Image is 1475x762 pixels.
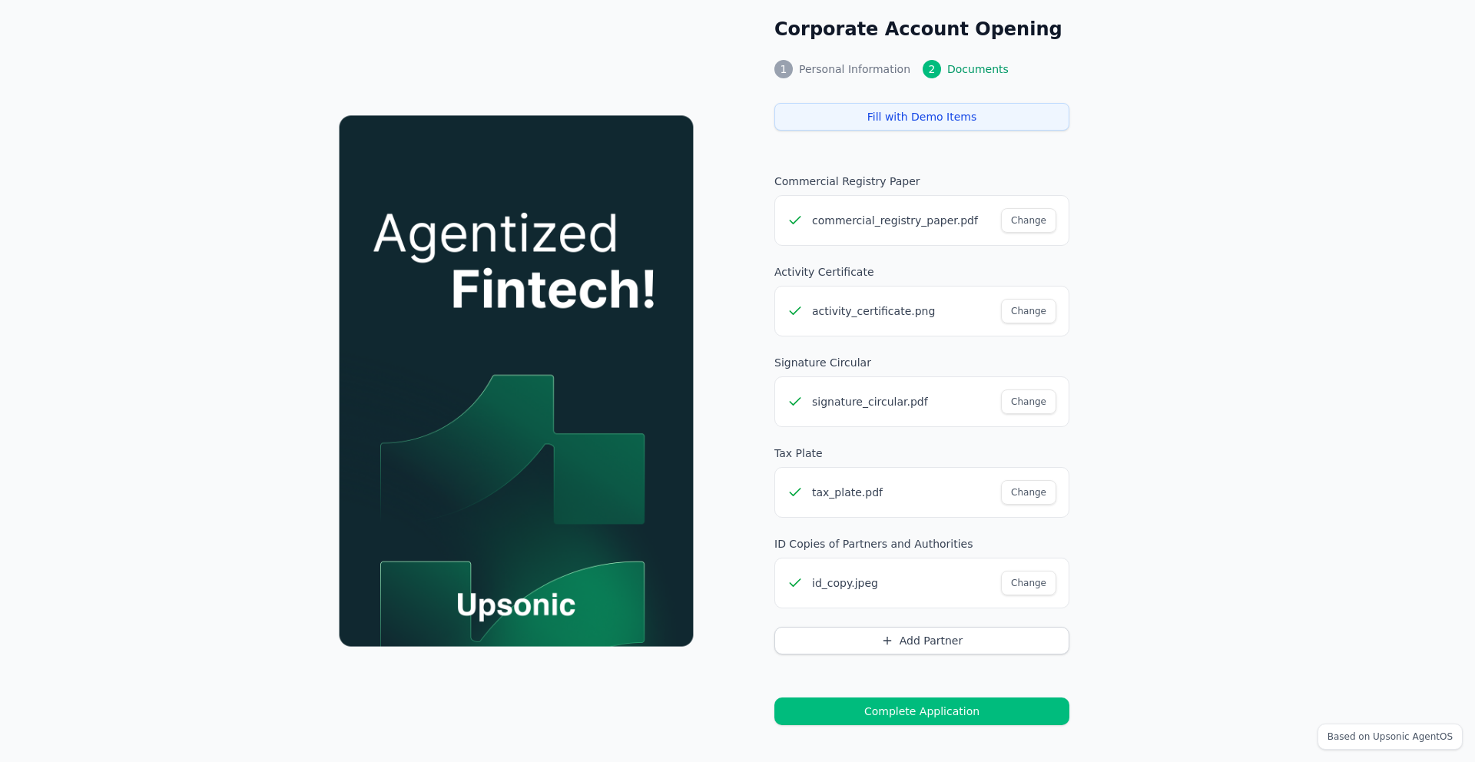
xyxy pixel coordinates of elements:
label: Tax Plate [774,446,1069,461]
label: Activity Certificate [774,264,1069,280]
button: Complete Application [774,697,1069,725]
button: Add Partner [774,627,1069,654]
button: Fill with Demo Items [774,103,1069,131]
div: 2 [923,60,941,78]
span: Documents [947,61,1009,77]
button: Change [1001,208,1056,233]
label: ID Copies of Partners and Authorities [774,536,1069,552]
span: tax_plate.pdf [812,485,883,500]
span: activity_certificate.png [812,303,935,319]
label: Commercial Registry Paper [774,174,1069,189]
label: Signature Circular [774,355,1069,370]
button: Change [1001,389,1056,414]
button: Change [1001,480,1056,505]
span: id_copy.jpeg [812,575,878,591]
button: Change [1001,299,1056,323]
span: commercial_registry_paper.pdf [812,213,978,228]
span: signature_circular.pdf [812,394,928,409]
span: Personal Information [799,61,910,77]
div: 1 [774,60,793,78]
img: Agentized Fintech Branding [340,115,694,646]
h2: Corporate Account Opening [774,17,1069,41]
button: Change [1001,571,1056,595]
